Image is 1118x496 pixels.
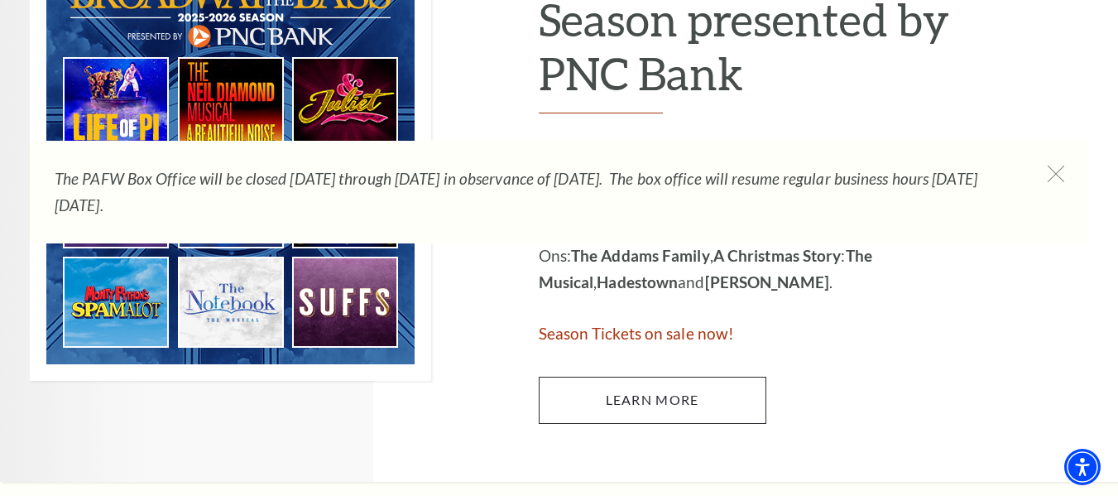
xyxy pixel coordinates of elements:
[539,324,735,343] span: Season Tickets on sale now!
[55,169,977,214] em: The PAFW Box Office will be closed [DATE] through [DATE] in observance of [DATE]. The box office ...
[597,272,678,291] strong: Hadestown
[1064,449,1101,485] div: Accessibility Menu
[539,137,981,296] p: This new season includes , , , , , , , and . Plus, Season Add-Ons: , : , and .
[539,377,766,423] a: Learn More 2025-2026 Broadway at the Bass Season presented by PNC Bank
[705,272,829,291] strong: [PERSON_NAME]
[571,246,710,265] strong: The Addams Family
[713,246,842,265] strong: A Christmas Story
